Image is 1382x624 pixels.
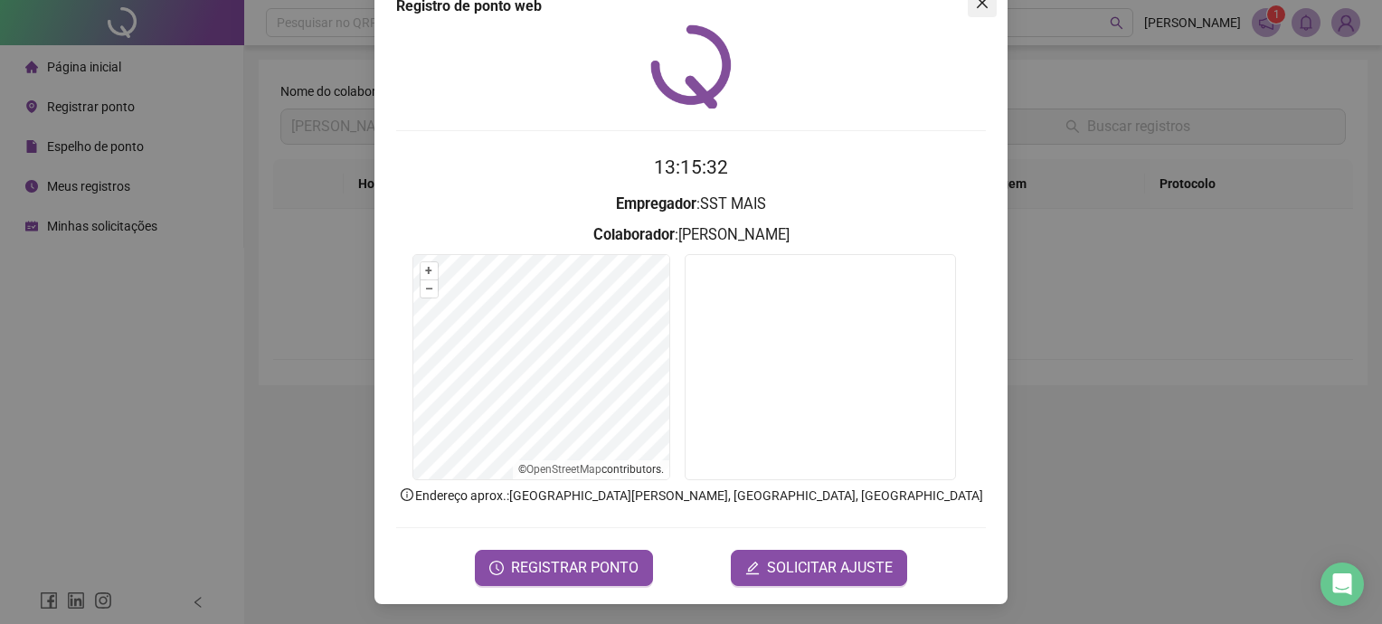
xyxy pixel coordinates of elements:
[396,486,986,506] p: Endereço aprox. : [GEOGRAPHIC_DATA][PERSON_NAME], [GEOGRAPHIC_DATA], [GEOGRAPHIC_DATA]
[767,557,893,579] span: SOLICITAR AJUSTE
[616,195,696,213] strong: Empregador
[399,487,415,503] span: info-circle
[731,550,907,586] button: editSOLICITAR AJUSTE
[396,223,986,247] h3: : [PERSON_NAME]
[396,193,986,216] h3: : SST MAIS
[526,463,601,476] a: OpenStreetMap
[593,226,675,243] strong: Colaborador
[511,557,639,579] span: REGISTRAR PONTO
[650,24,732,109] img: QRPoint
[421,262,438,279] button: +
[421,280,438,298] button: –
[745,561,760,575] span: edit
[489,561,504,575] span: clock-circle
[654,156,728,178] time: 13:15:32
[518,463,664,476] li: © contributors.
[1320,563,1364,606] div: Open Intercom Messenger
[475,550,653,586] button: REGISTRAR PONTO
